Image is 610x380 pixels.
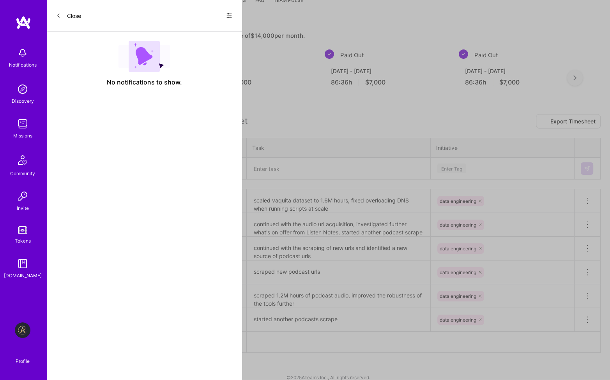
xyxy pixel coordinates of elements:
img: Invite [15,188,30,204]
img: guide book [15,256,30,271]
img: Aldea: Transforming Behavior Change Through AI-Driven Coaching [15,322,30,338]
img: logo [16,16,31,30]
img: discovery [15,81,30,97]
img: empty [118,41,170,72]
img: tokens [18,226,27,234]
div: Discovery [12,97,34,105]
div: Profile [16,357,30,364]
div: Tokens [15,237,31,245]
div: Invite [17,204,29,212]
a: Profile [13,349,32,364]
img: teamwork [15,116,30,132]
div: Community [10,169,35,178]
div: [DOMAIN_NAME] [4,271,42,280]
button: Close [56,9,81,22]
img: Community [13,151,32,169]
img: bell [15,45,30,61]
div: Missions [13,132,32,140]
span: No notifications to show. [107,78,182,86]
div: Notifications [9,61,37,69]
a: Aldea: Transforming Behavior Change Through AI-Driven Coaching [13,322,32,338]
